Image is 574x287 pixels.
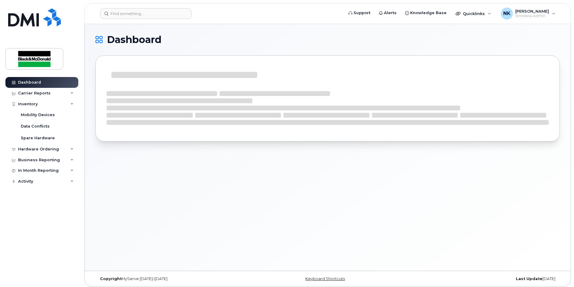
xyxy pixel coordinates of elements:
strong: Copyright [100,276,122,281]
div: [DATE] [405,276,560,281]
span: Dashboard [107,35,161,44]
a: Keyboard Shortcuts [305,276,345,281]
strong: Last Update [516,276,542,281]
div: MyServe [DATE]–[DATE] [95,276,250,281]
